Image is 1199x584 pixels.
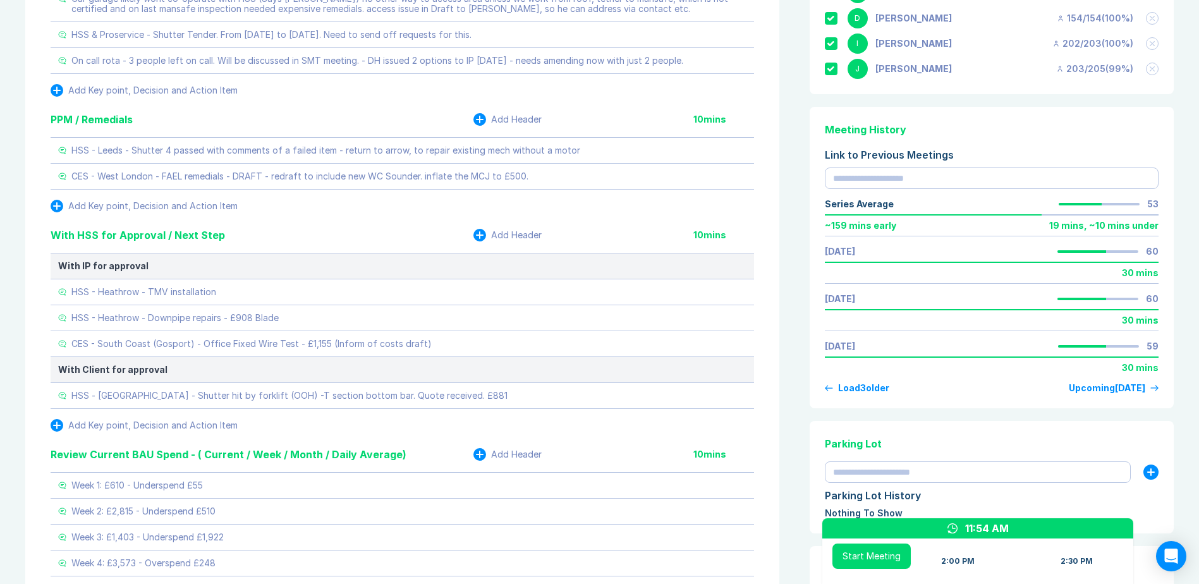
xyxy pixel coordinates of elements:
div: Add Key point, Decision and Action Item [68,85,238,95]
div: With HSS for Approval / Next Step [51,228,225,243]
div: Parking Lot History [825,488,1159,503]
a: Upcoming[DATE] [1069,383,1159,393]
div: Jonny Welbourn [875,64,952,74]
div: Week 1: £610 - Underspend £55 [71,480,203,490]
a: [DATE] [825,341,855,351]
div: PPM / Remedials [51,112,133,127]
div: HSS - Heathrow - Downpipe repairs - £908 Blade [71,313,279,323]
div: 30 mins [1122,363,1159,373]
div: 11:54 AM [965,521,1009,536]
button: Add Key point, Decision and Action Item [51,419,238,432]
div: Add Header [491,114,542,125]
div: HSS - Heathrow - TMV installation [71,287,216,297]
div: HSS - [GEOGRAPHIC_DATA] - Shutter hit by forklift (OOH) -T section bottom bar. Quote received. £881 [71,391,508,401]
div: Open Intercom Messenger [1156,541,1186,571]
div: Week 3: £1,403 - Underspend £1,922 [71,532,224,542]
div: CES - West London - FAEL remedials - DRAFT - redraft to include new WC Sounder. inflate the MCJ t... [71,171,528,181]
div: Week 4: £3,573 - Overspend £248 [71,558,216,568]
div: Nothing To Show [825,508,1159,518]
div: 59 [1147,341,1159,351]
div: With IP for approval [58,261,746,271]
div: D [848,8,868,28]
div: Series Average [825,199,894,209]
div: David Hayter [875,13,952,23]
div: 10 mins [693,230,754,240]
div: 202 / 203 ( 100 %) [1052,39,1133,49]
div: I [848,33,868,54]
div: 60 [1146,294,1159,304]
button: Add Key point, Decision and Action Item [51,200,238,212]
div: HSS - Leeds - Shutter 4 passed with comments of a failed item - return to arrow, to repair existi... [71,145,580,155]
div: Link to Previous Meetings [825,147,1159,162]
div: 2:00 PM [941,556,975,566]
button: Add Header [473,113,542,126]
div: 10 mins [693,114,754,125]
div: Add Header [491,230,542,240]
div: 154 / 154 ( 100 %) [1057,13,1133,23]
a: [DATE] [825,246,855,257]
div: 53 [1147,199,1159,209]
div: 60 [1146,246,1159,257]
div: Upcoming [DATE] [1069,383,1145,393]
div: 19 mins , ~ 10 mins under [1049,221,1159,231]
div: 10 mins [693,449,754,459]
div: With Client for approval [58,365,746,375]
button: Add Header [473,229,542,241]
div: J [848,59,868,79]
div: Add Key point, Decision and Action Item [68,420,238,430]
div: Iain Parnell [875,39,952,49]
div: Add Header [491,449,542,459]
button: Add Key point, Decision and Action Item [51,84,238,97]
div: CES - South Coast (Gosport) - Office Fixed Wire Test - £1,155 (Inform of costs draft) [71,339,432,349]
div: 30 mins [1122,268,1159,278]
div: Week 2: £2,815 - Underspend £510 [71,506,216,516]
button: Start Meeting [832,544,911,569]
div: Parking Lot [825,436,1159,451]
button: Load3older [825,383,889,393]
button: Add Header [473,448,542,461]
a: [DATE] [825,294,855,304]
div: 30 mins [1122,315,1159,325]
div: Meeting History [825,122,1159,137]
div: Add Key point, Decision and Action Item [68,201,238,211]
div: Load 3 older [838,383,889,393]
div: Review Current BAU Spend - ( Current / Week / Month / Daily Average) [51,447,406,462]
div: 2:30 PM [1061,556,1093,566]
div: 203 / 205 ( 99 %) [1056,64,1133,74]
div: HSS & Proservice - Shutter Tender. From [DATE] to [DATE]. Need to send off requests for this. [71,30,472,40]
div: On call rota - 3 people left on call. Will be discussed in SMT meeting. - DH issued 2 options to ... [71,56,683,66]
div: ~ 159 mins early [825,221,896,231]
